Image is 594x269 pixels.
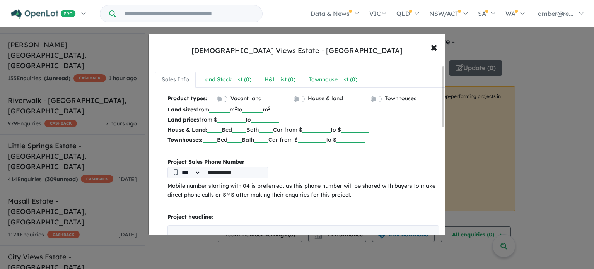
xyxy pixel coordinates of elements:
[235,105,237,111] sup: 2
[202,75,251,84] div: Land Stock List ( 0 )
[385,94,416,103] label: Townhouses
[430,38,437,55] span: ×
[167,116,199,123] b: Land prices
[162,75,189,84] div: Sales Info
[167,182,439,200] p: Mobile number starting with 04 is preferred, as this phone number will be shared with buyers to m...
[308,94,343,103] label: House & land
[268,105,270,111] sup: 2
[167,126,207,133] b: House & Land:
[117,5,261,22] input: Try estate name, suburb, builder or developer
[167,125,439,135] p: Bed Bath Car from $ to $
[167,106,196,113] b: Land sizes
[167,136,203,143] b: Townhouses:
[11,9,76,19] img: Openlot PRO Logo White
[167,135,439,145] p: Bed Bath Car from $ to $
[174,169,178,175] img: Phone icon
[167,158,439,167] b: Project Sales Phone Number
[309,75,357,84] div: Townhouse List ( 0 )
[167,212,439,222] p: Project headline:
[167,105,439,115] p: from m to m
[191,46,403,56] div: [DEMOGRAPHIC_DATA] Views Estate - [GEOGRAPHIC_DATA]
[265,75,295,84] div: H&L List ( 0 )
[538,10,574,17] span: amber@re...
[230,94,262,103] label: Vacant land
[167,94,207,105] b: Product types:
[167,115,439,125] p: from $ to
